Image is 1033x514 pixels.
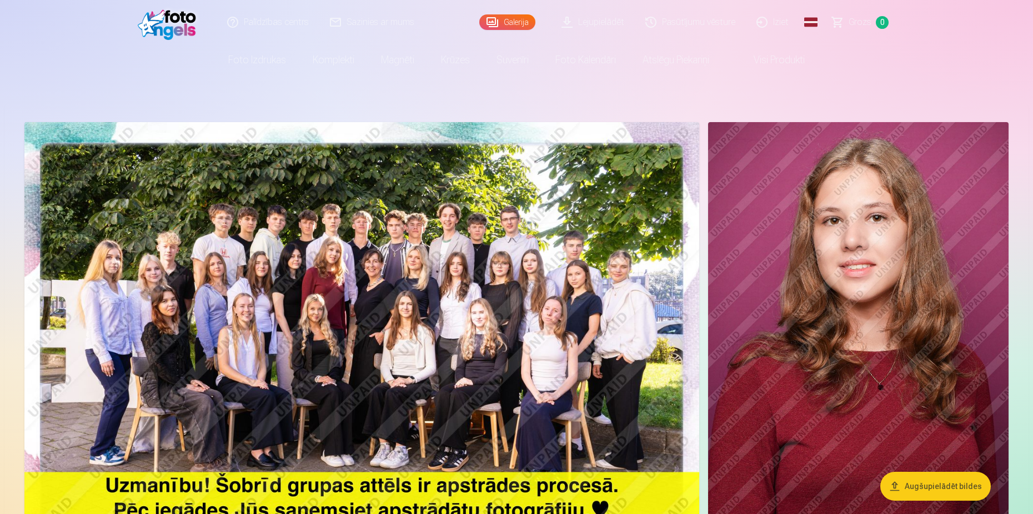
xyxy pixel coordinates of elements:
img: /fa1 [138,4,202,40]
a: Atslēgu piekariņi [629,44,723,75]
a: Visi produkti [723,44,818,75]
a: Suvenīri [483,44,542,75]
span: 0 [876,16,889,29]
button: Augšupielādēt bildes [880,472,991,501]
a: Galerija [479,14,535,30]
a: Foto izdrukas [215,44,299,75]
a: Krūzes [428,44,483,75]
a: Foto kalendāri [542,44,629,75]
span: Grozs [849,16,871,29]
a: Komplekti [299,44,368,75]
a: Magnēti [368,44,428,75]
